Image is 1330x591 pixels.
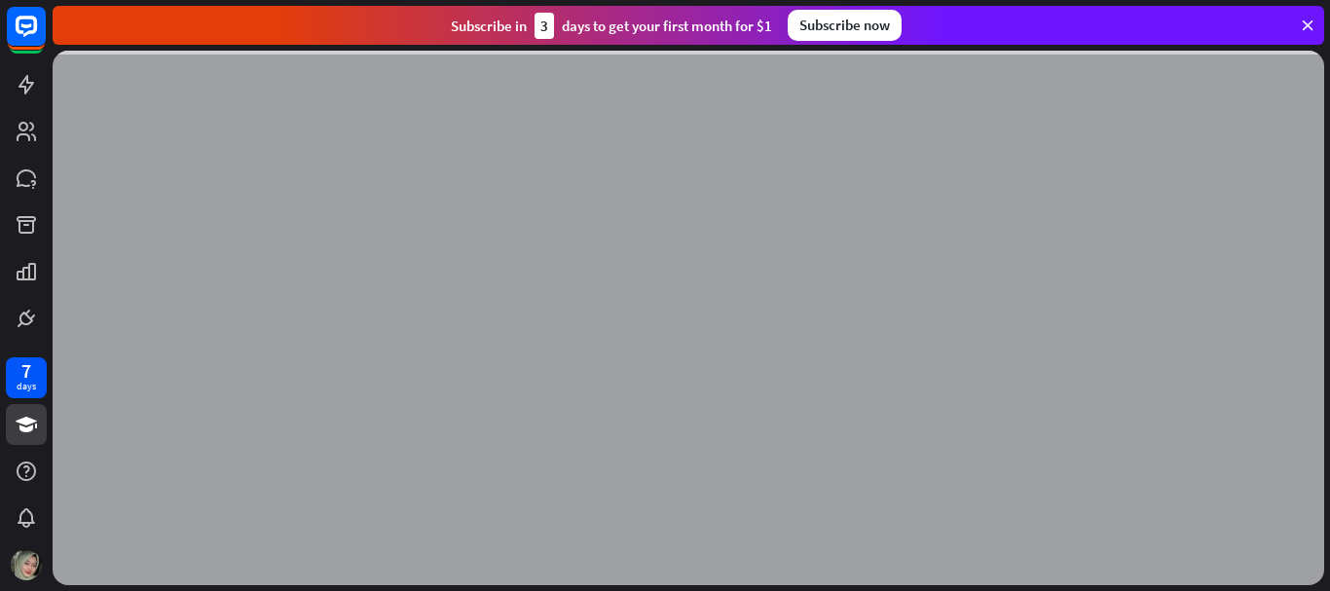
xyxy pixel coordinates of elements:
div: days [17,380,36,393]
div: 7 [21,362,31,380]
div: Subscribe now [788,10,902,41]
div: 3 [535,13,554,39]
div: Subscribe in days to get your first month for $1 [451,13,772,39]
a: 7 days [6,357,47,398]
